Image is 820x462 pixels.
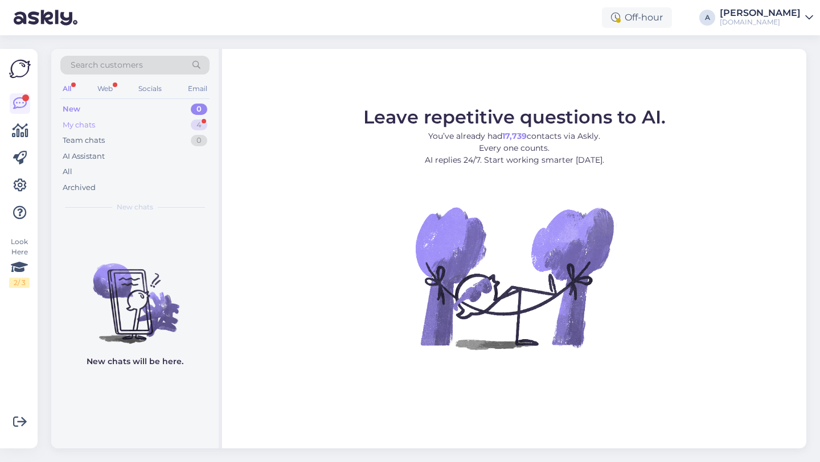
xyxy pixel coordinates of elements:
[191,119,207,131] div: 4
[63,104,80,115] div: New
[71,59,143,71] span: Search customers
[9,58,31,80] img: Askly Logo
[412,175,617,380] img: No Chat active
[502,131,527,141] b: 17,739
[363,106,666,128] span: Leave repetitive questions to AI.
[60,81,73,96] div: All
[9,237,30,288] div: Look Here
[87,356,183,368] p: New chats will be here.
[117,202,153,212] span: New chats
[699,10,715,26] div: A
[186,81,210,96] div: Email
[63,166,72,178] div: All
[63,151,105,162] div: AI Assistant
[63,182,96,193] div: Archived
[63,119,95,131] div: My chats
[720,18,801,27] div: [DOMAIN_NAME]
[136,81,164,96] div: Socials
[95,81,115,96] div: Web
[191,104,207,115] div: 0
[51,243,219,345] img: No chats
[191,135,207,146] div: 0
[9,278,30,288] div: 2 / 3
[363,130,666,166] p: You’ve already had contacts via Askly. Every one counts. AI replies 24/7. Start working smarter [...
[63,135,105,146] div: Team chats
[602,7,672,28] div: Off-hour
[720,9,801,18] div: [PERSON_NAME]
[720,9,813,27] a: [PERSON_NAME][DOMAIN_NAME]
